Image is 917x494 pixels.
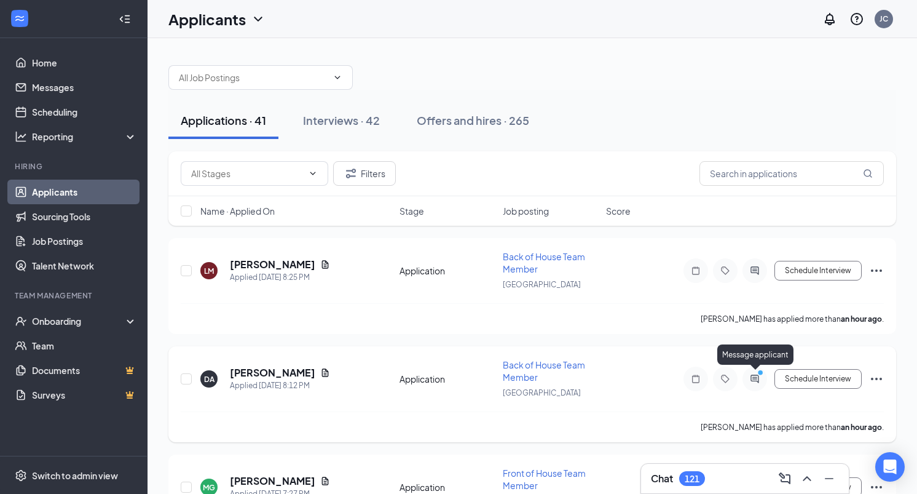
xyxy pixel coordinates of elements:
[685,474,699,484] div: 121
[15,290,135,301] div: Team Management
[204,374,214,384] div: DA
[399,481,495,493] div: Application
[718,266,733,276] svg: Tag
[755,369,769,379] svg: PrimaryDot
[32,50,137,75] a: Home
[849,12,864,26] svg: QuestionInfo
[333,161,396,186] button: Filter Filters
[606,205,631,217] span: Score
[32,180,137,204] a: Applicants
[819,469,839,488] button: Minimize
[15,161,135,172] div: Hiring
[503,280,581,289] span: [GEOGRAPHIC_DATA]
[863,169,873,178] svg: MagnifyingGlass
[200,205,275,217] span: Name · Applied On
[718,374,733,384] svg: Tag
[204,266,214,276] div: LM
[688,266,703,276] svg: Note
[179,71,328,84] input: All Job Postings
[774,261,862,281] button: Schedule Interview
[14,12,26,25] svg: WorkstreamLogo
[230,380,330,392] div: Applied [DATE] 8:12 PM
[32,383,137,407] a: SurveysCrown
[168,9,246,30] h1: Applicants
[651,472,673,485] h3: Chat
[32,358,137,383] a: DocumentsCrown
[777,471,792,486] svg: ComposeMessage
[32,229,137,253] a: Job Postings
[119,13,131,25] svg: Collapse
[32,100,137,124] a: Scheduling
[880,14,888,24] div: JC
[32,75,137,100] a: Messages
[230,474,315,488] h5: [PERSON_NAME]
[399,205,424,217] span: Stage
[841,423,882,432] b: an hour ago
[399,265,495,277] div: Application
[320,368,330,378] svg: Document
[701,314,884,324] p: [PERSON_NAME] has applied more than .
[181,113,266,128] div: Applications · 41
[32,333,137,358] a: Team
[303,113,380,128] div: Interviews · 42
[320,476,330,486] svg: Document
[841,314,882,324] b: an hour ago
[800,471,814,486] svg: ChevronUp
[251,12,266,26] svg: ChevronDown
[32,130,138,143] div: Reporting
[32,469,118,482] div: Switch to admin view
[822,12,837,26] svg: Notifications
[774,369,862,389] button: Schedule Interview
[15,130,27,143] svg: Analysis
[869,263,884,278] svg: Ellipses
[344,166,358,181] svg: Filter
[230,366,315,380] h5: [PERSON_NAME]
[503,388,581,397] span: [GEOGRAPHIC_DATA]
[822,471,836,486] svg: Minimize
[320,260,330,269] svg: Document
[747,374,762,384] svg: ActiveChat
[32,204,137,229] a: Sourcing Tools
[503,251,585,274] span: Back of House Team Member
[503,205,549,217] span: Job posting
[503,468,586,491] span: Front of House Team Member
[15,469,27,482] svg: Settings
[797,469,817,488] button: ChevronUp
[747,266,762,276] svg: ActiveChat
[875,452,905,482] div: Open Intercom Messenger
[191,167,303,180] input: All Stages
[333,73,342,82] svg: ChevronDown
[688,374,703,384] svg: Note
[503,359,585,383] span: Back of House Team Member
[308,169,318,178] svg: ChevronDown
[32,315,127,327] div: Onboarding
[230,258,315,271] h5: [PERSON_NAME]
[32,253,137,278] a: Talent Network
[417,113,529,128] div: Offers and hires · 265
[15,315,27,327] svg: UserCheck
[775,469,795,488] button: ComposeMessage
[399,373,495,385] div: Application
[701,422,884,432] p: [PERSON_NAME] has applied more than .
[869,372,884,386] svg: Ellipses
[699,161,884,186] input: Search in applications
[717,345,793,365] div: Message applicant
[230,271,330,284] div: Applied [DATE] 8:25 PM
[203,482,215,493] div: MG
